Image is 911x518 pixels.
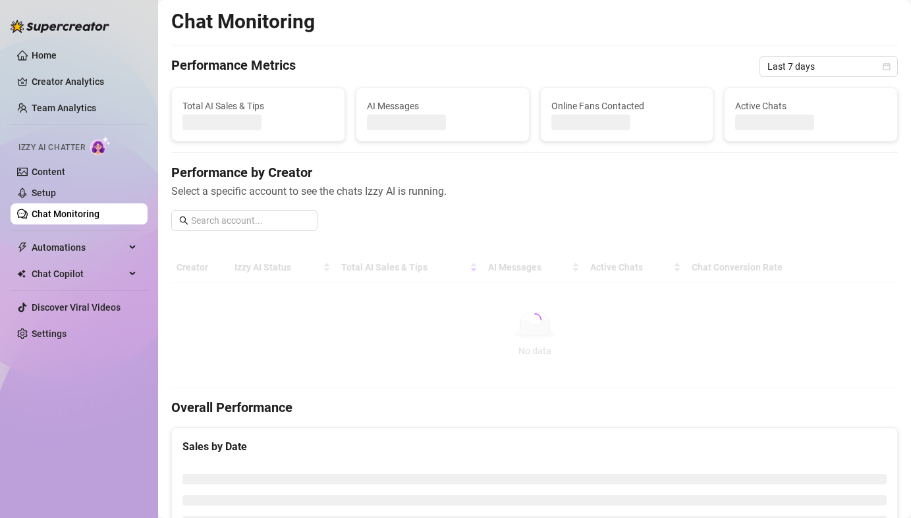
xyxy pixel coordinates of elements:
span: thunderbolt [17,242,28,253]
a: Team Analytics [32,103,96,113]
span: calendar [883,63,891,70]
span: Total AI Sales & Tips [182,99,334,113]
h4: Performance Metrics [171,56,296,77]
a: Content [32,167,65,177]
span: search [179,216,188,225]
span: Last 7 days [767,57,890,76]
a: Discover Viral Videos [32,302,121,313]
h2: Chat Monitoring [171,9,315,34]
span: Select a specific account to see the chats Izzy AI is running. [171,183,898,199]
input: Search account... [191,213,310,228]
span: loading [526,312,543,328]
span: Izzy AI Chatter [18,142,85,154]
span: Automations [32,237,125,258]
h4: Performance by Creator [171,163,898,182]
span: Online Fans Contacted [551,99,703,113]
a: Settings [32,328,67,339]
h4: Overall Performance [171,398,898,417]
img: AI Chatter [90,136,111,155]
a: Home [32,50,57,61]
span: AI Messages [367,99,518,113]
span: Chat Copilot [32,263,125,284]
div: Sales by Date [182,438,887,455]
span: Active Chats [735,99,887,113]
img: Chat Copilot [17,269,26,278]
a: Setup [32,188,56,198]
a: Chat Monitoring [32,209,99,219]
img: logo-BBDzfeDw.svg [11,20,109,33]
a: Creator Analytics [32,71,137,92]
